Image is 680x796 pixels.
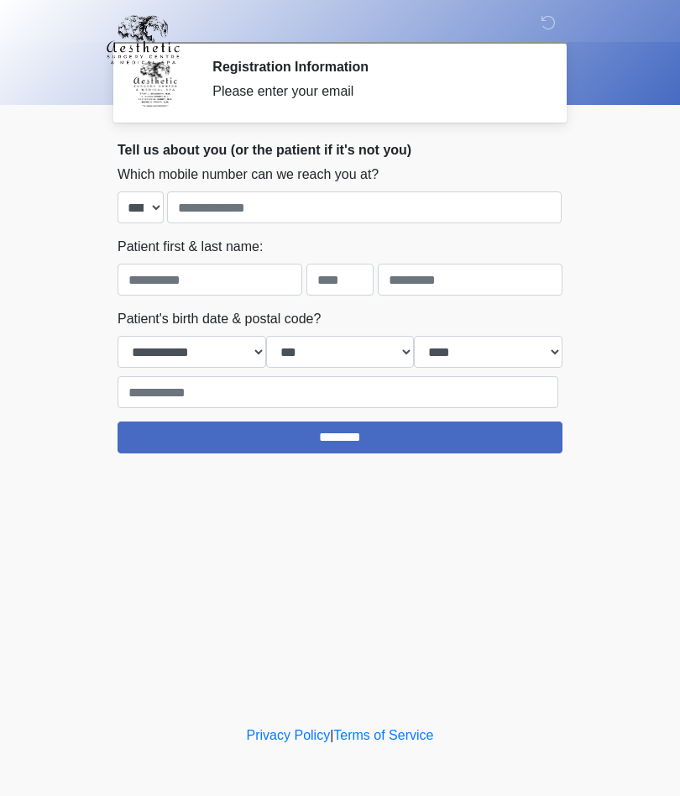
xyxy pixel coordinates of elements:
[212,81,537,102] div: Please enter your email
[118,142,562,158] h2: Tell us about you (or the patient if it's not you)
[330,728,333,742] a: |
[118,165,379,185] label: Which mobile number can we reach you at?
[130,59,180,109] img: Agent Avatar
[101,13,186,66] img: Aesthetic Surgery Centre, PLLC Logo
[247,728,331,742] a: Privacy Policy
[118,309,321,329] label: Patient's birth date & postal code?
[118,237,263,257] label: Patient first & last name:
[333,728,433,742] a: Terms of Service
